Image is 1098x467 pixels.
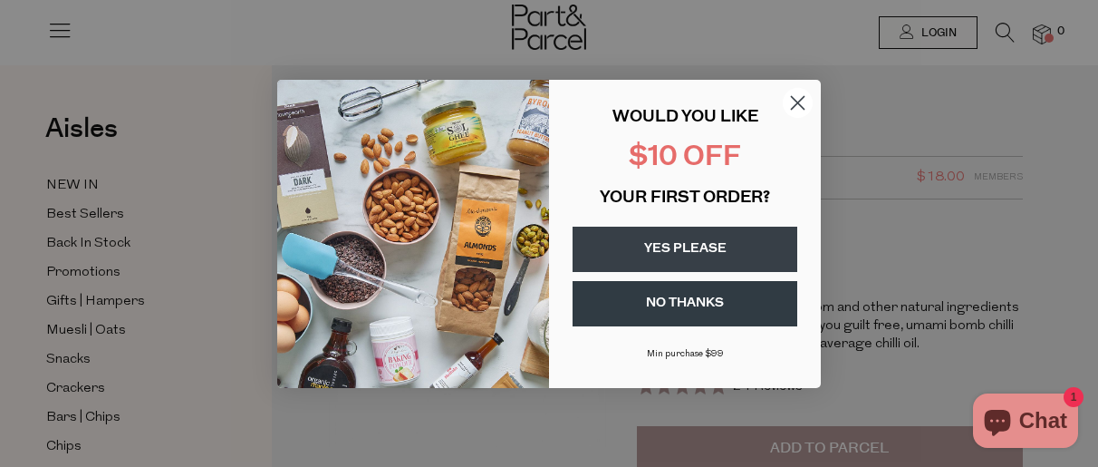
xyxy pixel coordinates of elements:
[647,349,724,359] span: Min purchase $99
[573,227,797,272] button: YES PLEASE
[968,394,1084,452] inbox-online-store-chat: Shopify online store chat
[277,80,549,388] img: 43fba0fb-7538-40bc-babb-ffb1a4d097bc.jpeg
[573,281,797,326] button: NO THANKS
[782,87,814,119] button: Close dialog
[612,110,758,126] span: WOULD YOU LIKE
[629,144,741,172] span: $10 OFF
[600,190,770,207] span: YOUR FIRST ORDER?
